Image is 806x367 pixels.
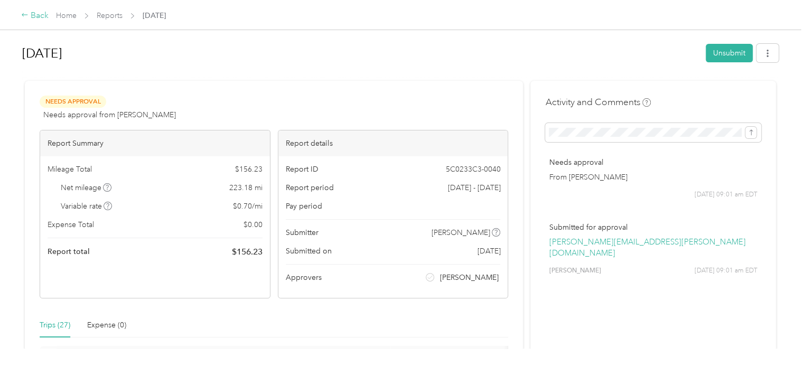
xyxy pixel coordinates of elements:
[56,11,77,20] a: Home
[143,10,166,21] span: [DATE]
[87,319,126,331] div: Expense (0)
[747,308,806,367] iframe: Everlance-gr Chat Button Frame
[445,164,500,175] span: 5C0233C3-0040
[40,319,70,331] div: Trips (27)
[286,272,322,283] span: Approvers
[477,246,500,257] span: [DATE]
[40,130,270,156] div: Report Summary
[432,227,490,238] span: [PERSON_NAME]
[48,246,90,257] span: Report total
[286,246,332,257] span: Submitted on
[22,41,698,66] h1: Aug 2025
[61,182,112,193] span: Net mileage
[232,246,263,258] span: $ 156.23
[549,172,757,183] p: From [PERSON_NAME]
[695,190,757,200] span: [DATE] 09:01 am EDT
[549,266,601,276] span: [PERSON_NAME]
[549,222,757,233] p: Submitted for approval
[61,201,113,212] span: Variable rate
[545,96,651,109] h4: Activity and Comments
[235,164,263,175] span: $ 156.23
[286,182,334,193] span: Report period
[243,219,263,230] span: $ 0.00
[43,109,176,120] span: Needs approval from [PERSON_NAME]
[286,201,322,212] span: Pay period
[40,96,106,108] span: Needs Approval
[447,182,500,193] span: [DATE] - [DATE]
[706,44,753,62] button: Unsubmit
[97,11,123,20] a: Reports
[549,157,757,168] p: Needs approval
[695,266,757,276] span: [DATE] 09:01 am EDT
[549,237,745,258] a: [PERSON_NAME][EMAIL_ADDRESS][PERSON_NAME][DOMAIN_NAME]
[286,164,318,175] span: Report ID
[233,201,263,212] span: $ 0.70 / mi
[286,227,318,238] span: Submitter
[21,10,49,22] div: Back
[229,182,263,193] span: 223.18 mi
[440,272,499,283] span: [PERSON_NAME]
[48,219,94,230] span: Expense Total
[278,130,508,156] div: Report details
[48,164,92,175] span: Mileage Total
